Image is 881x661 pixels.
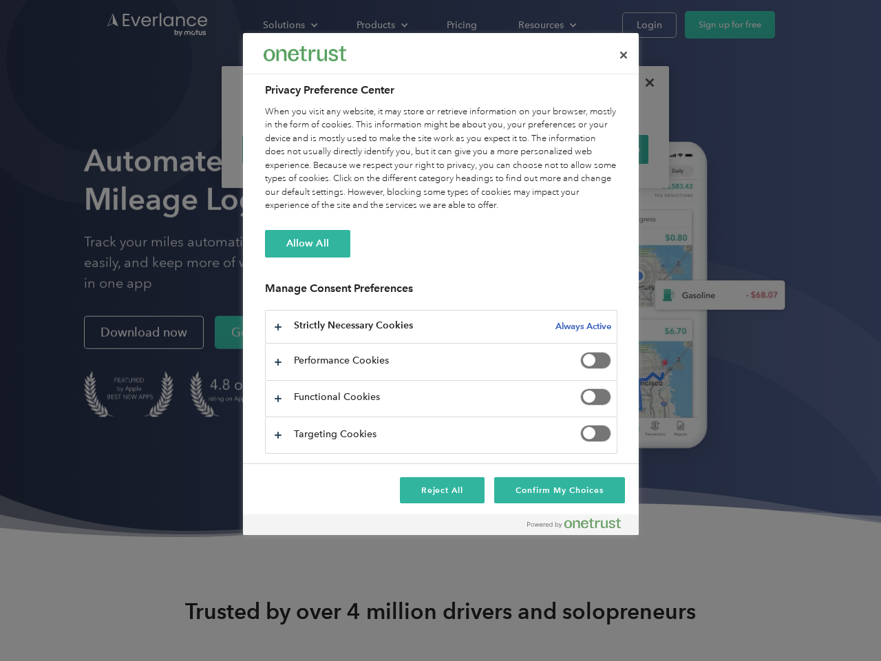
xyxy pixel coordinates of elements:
div: Everlance [264,40,346,67]
button: Reject All [400,477,485,503]
img: Powered by OneTrust Opens in a new Tab [527,518,621,529]
div: Preference center [243,33,639,535]
div: When you visit any website, it may store or retrieve information on your browser, mostly in the f... [265,105,617,213]
button: Confirm My Choices [494,477,624,503]
img: Everlance [264,46,346,61]
h3: Manage Consent Preferences [265,282,617,303]
button: Allow All [265,230,350,258]
a: Powered by OneTrust Opens in a new Tab [527,518,632,535]
button: Close [608,40,639,70]
div: Privacy Preference Center [243,33,639,535]
h2: Privacy Preference Center [265,82,617,98]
